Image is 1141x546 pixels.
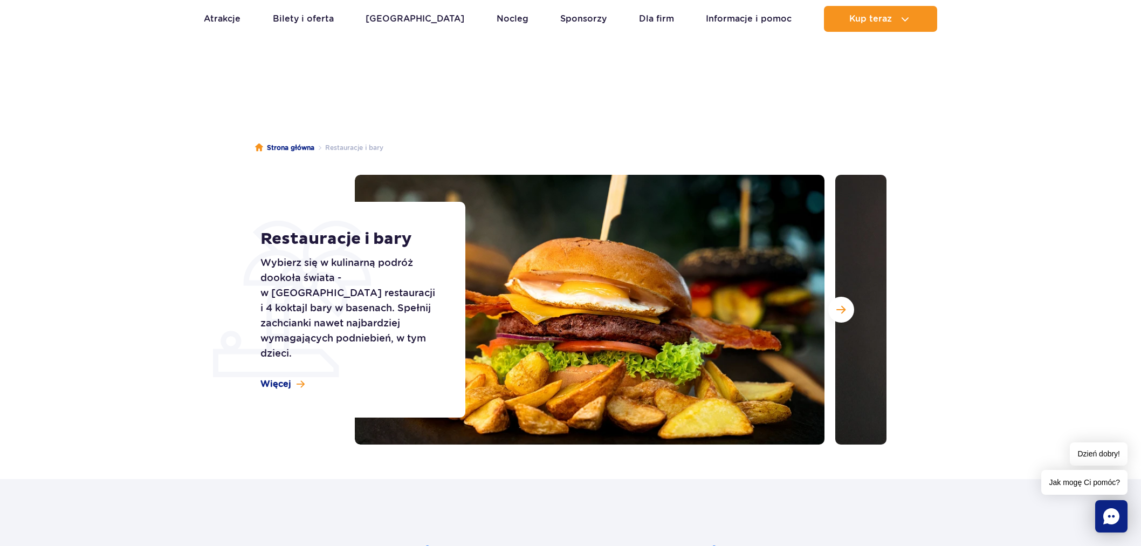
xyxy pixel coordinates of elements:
a: Informacje i pomoc [706,6,792,32]
li: Restauracje i bary [314,142,383,153]
a: Sponsorzy [560,6,607,32]
p: Wybierz się w kulinarną podróż dookoła świata - w [GEOGRAPHIC_DATA] restauracji i 4 koktajl bary ... [260,255,441,361]
h1: Restauracje i bary [260,229,441,249]
span: Więcej [260,378,291,390]
span: Dzień dobry! [1070,442,1128,466]
a: [GEOGRAPHIC_DATA] [366,6,464,32]
button: Następny slajd [828,297,854,323]
a: Dla firm [639,6,674,32]
a: Bilety i oferta [273,6,334,32]
button: Kup teraz [824,6,937,32]
a: Więcej [260,378,305,390]
a: Strona główna [255,142,314,153]
span: Kup teraz [849,14,892,24]
div: Chat [1095,500,1128,533]
a: Nocleg [497,6,528,32]
span: Jak mogę Ci pomóc? [1041,470,1128,495]
a: Atrakcje [204,6,240,32]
